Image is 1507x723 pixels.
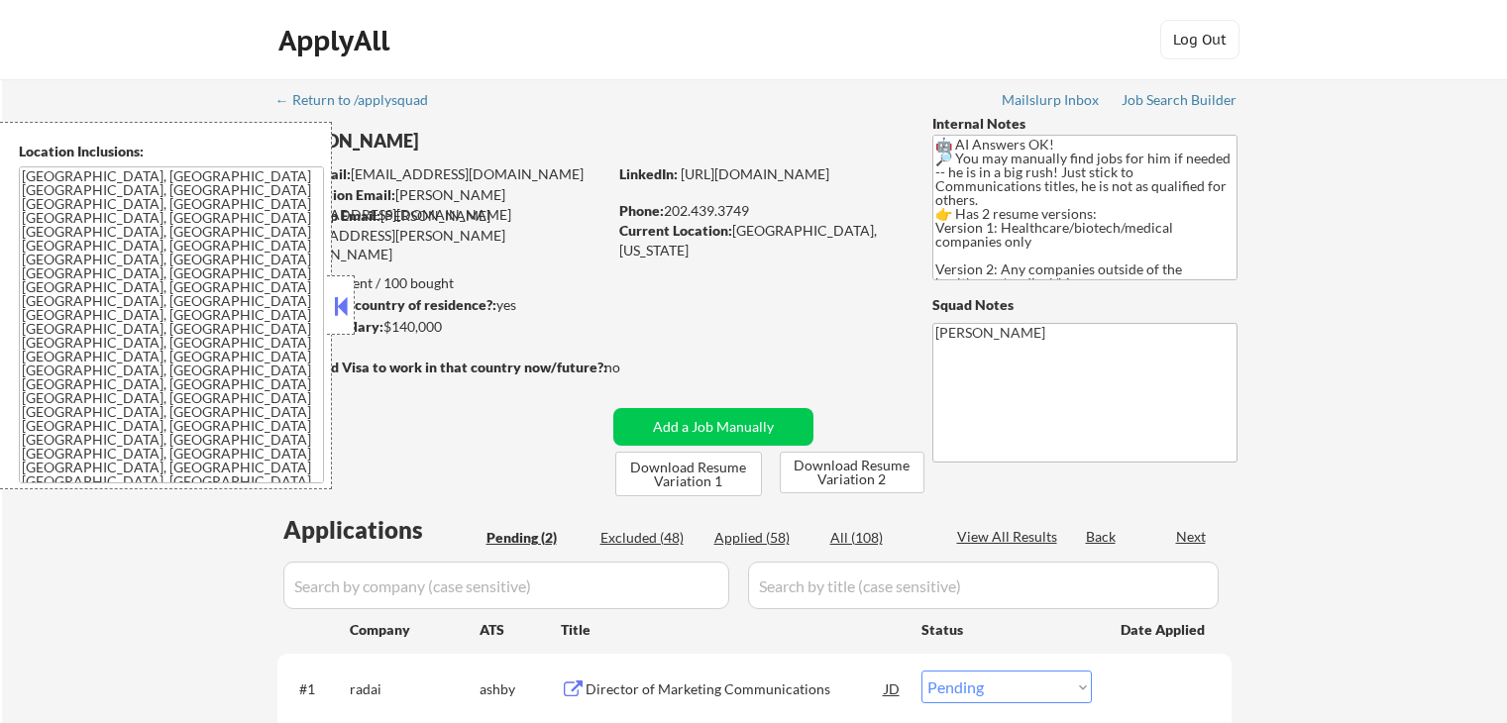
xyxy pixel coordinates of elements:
a: ← Return to /applysquad [275,92,447,112]
div: 58 sent / 100 bought [276,273,606,293]
div: Internal Notes [932,114,1238,134]
div: [PERSON_NAME][EMAIL_ADDRESS][DOMAIN_NAME] [278,185,606,224]
div: radai [350,679,480,699]
div: Back [1086,527,1118,547]
a: Mailslurp Inbox [1002,92,1101,112]
div: [PERSON_NAME][EMAIL_ADDRESS][PERSON_NAME][DOMAIN_NAME] [277,206,606,264]
div: JD [883,671,903,706]
div: Next [1176,527,1208,547]
div: Location Inclusions: [19,142,324,161]
strong: Current Location: [619,222,732,239]
input: Search by title (case sensitive) [748,562,1219,609]
div: [GEOGRAPHIC_DATA], [US_STATE] [619,221,900,259]
div: View All Results [957,527,1063,547]
div: Excluded (48) [600,528,700,548]
strong: Can work in country of residence?: [276,296,496,313]
div: no [604,358,661,377]
div: #1 [299,679,334,699]
div: [EMAIL_ADDRESS][DOMAIN_NAME] [278,164,606,184]
div: ATS [480,620,561,640]
div: Applied (58) [714,528,813,548]
div: Pending (2) [486,528,586,548]
div: yes [276,295,600,315]
div: Date Applied [1121,620,1208,640]
button: Log Out [1160,20,1239,59]
div: Applications [283,518,480,542]
div: ashby [480,679,561,699]
strong: LinkedIn: [619,165,678,182]
div: ← Return to /applysquad [275,93,447,107]
div: [PERSON_NAME] [277,129,685,154]
a: Job Search Builder [1122,92,1238,112]
div: Director of Marketing Communications [586,679,885,699]
div: All (108) [830,528,929,548]
div: Job Search Builder [1122,93,1238,107]
div: Squad Notes [932,295,1238,315]
input: Search by company (case sensitive) [283,562,729,609]
div: Status [921,611,1092,647]
div: Company [350,620,480,640]
div: $140,000 [276,317,606,337]
strong: Will need Visa to work in that country now/future?: [277,359,607,375]
div: Title [561,620,903,640]
div: ApplyAll [278,24,395,57]
button: Download Resume Variation 1 [615,452,762,496]
strong: Phone: [619,202,664,219]
div: Mailslurp Inbox [1002,93,1101,107]
a: [URL][DOMAIN_NAME] [681,165,829,182]
button: Download Resume Variation 2 [780,452,924,493]
div: 202.439.3749 [619,201,900,221]
button: Add a Job Manually [613,408,813,446]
